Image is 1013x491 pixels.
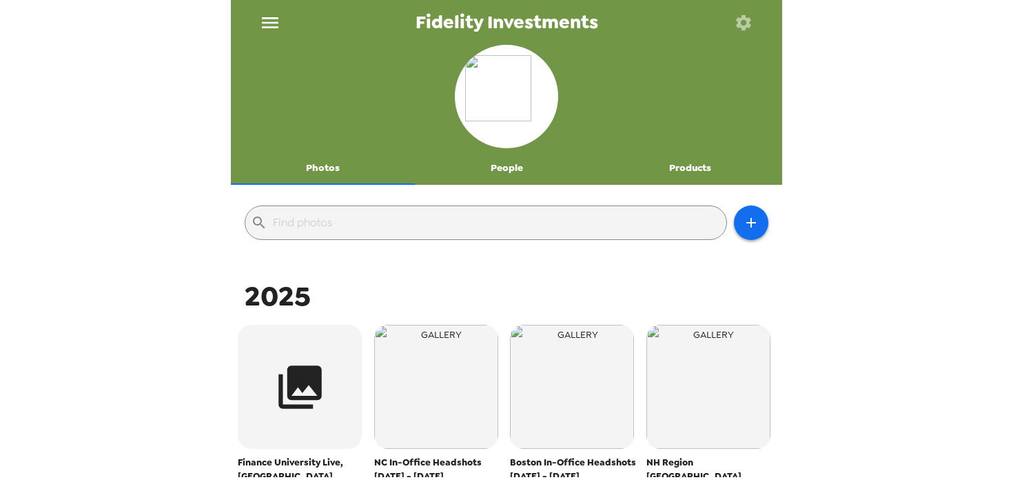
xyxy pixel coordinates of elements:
img: gallery [374,325,498,449]
span: NH Region [GEOGRAPHIC_DATA] [646,456,776,483]
span: Fidelity Investments [416,13,598,32]
span: Boston In-Office Headshots [DATE] - [DATE] [510,456,639,483]
img: gallery [510,325,634,449]
button: Photos [231,152,415,185]
img: gallery [646,325,770,449]
button: Products [598,152,782,185]
span: 2025 [245,278,311,314]
span: NC In-Office Headshots [DATE] - [DATE] [374,456,504,483]
input: Find photos [273,212,721,234]
button: People [415,152,599,185]
img: org logo [465,55,548,138]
